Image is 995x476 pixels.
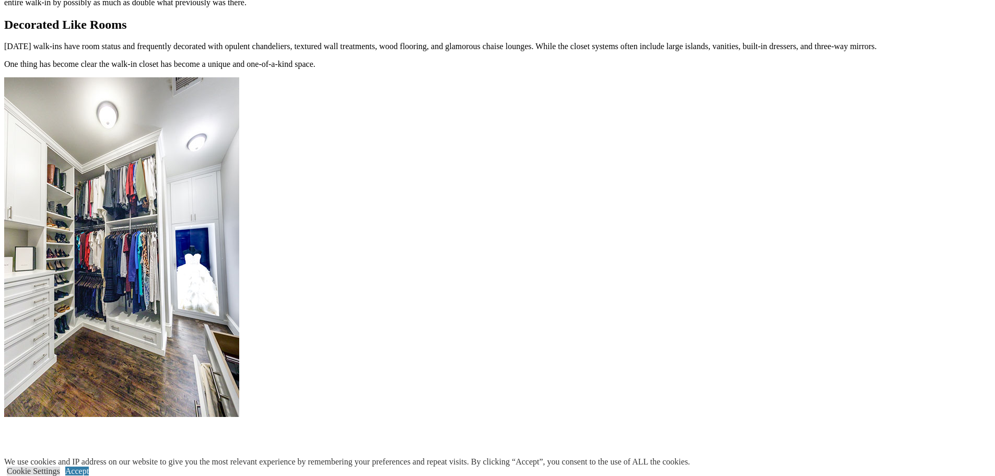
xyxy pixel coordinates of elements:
a: Cookie Settings [7,467,60,475]
div: We use cookies and IP address on our website to give you the most relevant experience by remember... [4,457,690,467]
img: white walk-in showcases wedding gown [4,77,239,417]
p: One thing has become clear the walk-in closet has become a unique and one-of-a-kind space. [4,60,991,69]
p: [DATE] walk-ins have room status and frequently decorated with opulent chandeliers, textured wall... [4,42,991,51]
a: Accept [65,467,89,475]
h2: Decorated Like Rooms [4,18,991,32]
